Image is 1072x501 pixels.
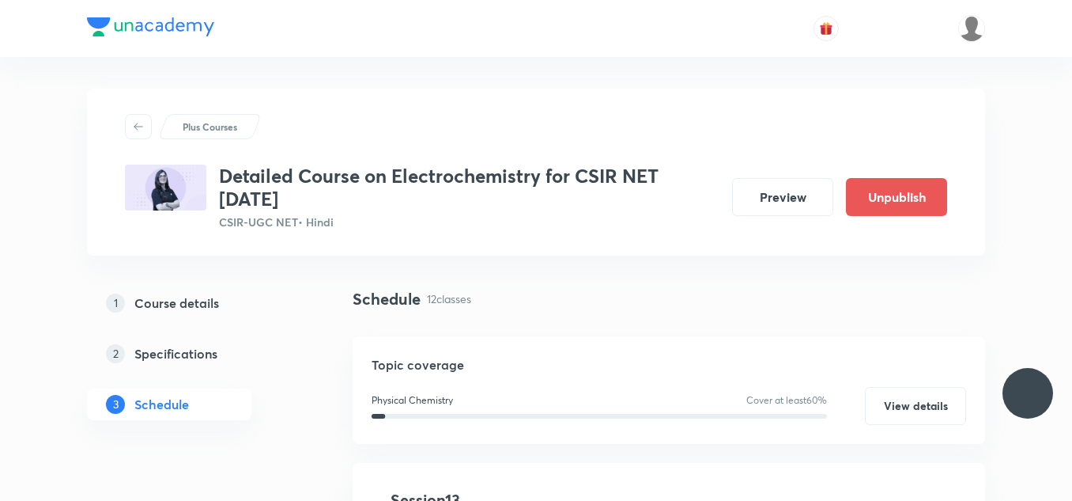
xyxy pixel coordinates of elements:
h5: Course details [134,294,219,313]
a: 1Course details [87,287,302,319]
p: 1 [106,294,125,313]
h5: Specifications [134,344,217,363]
button: Unpublish [846,178,947,216]
p: Physical Chemistry [372,393,453,408]
p: 2 [106,344,125,363]
p: Plus Courses [183,120,237,134]
button: View details [865,387,966,425]
p: CSIR-UGC NET • Hindi [219,214,719,230]
button: Preview [732,178,833,216]
h5: Schedule [134,395,189,414]
img: Company Logo [87,17,214,36]
p: 12 classes [427,290,471,307]
h4: Schedule [353,287,421,311]
a: 2Specifications [87,338,302,370]
button: avatar [813,16,839,41]
img: avatar [819,21,833,36]
p: Cover at least 60 % [746,393,827,408]
h5: Topic coverage [372,355,966,374]
img: 292C43CE-CB71-4924-9EF5-5B951D2E26FA_plus.png [125,165,206,211]
p: 3 [106,395,125,414]
h3: Detailed Course on Electrochemistry for CSIR NET [DATE] [219,165,719,211]
a: Company Logo [87,17,214,40]
img: roshni [958,15,985,42]
img: ttu [1018,384,1037,403]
